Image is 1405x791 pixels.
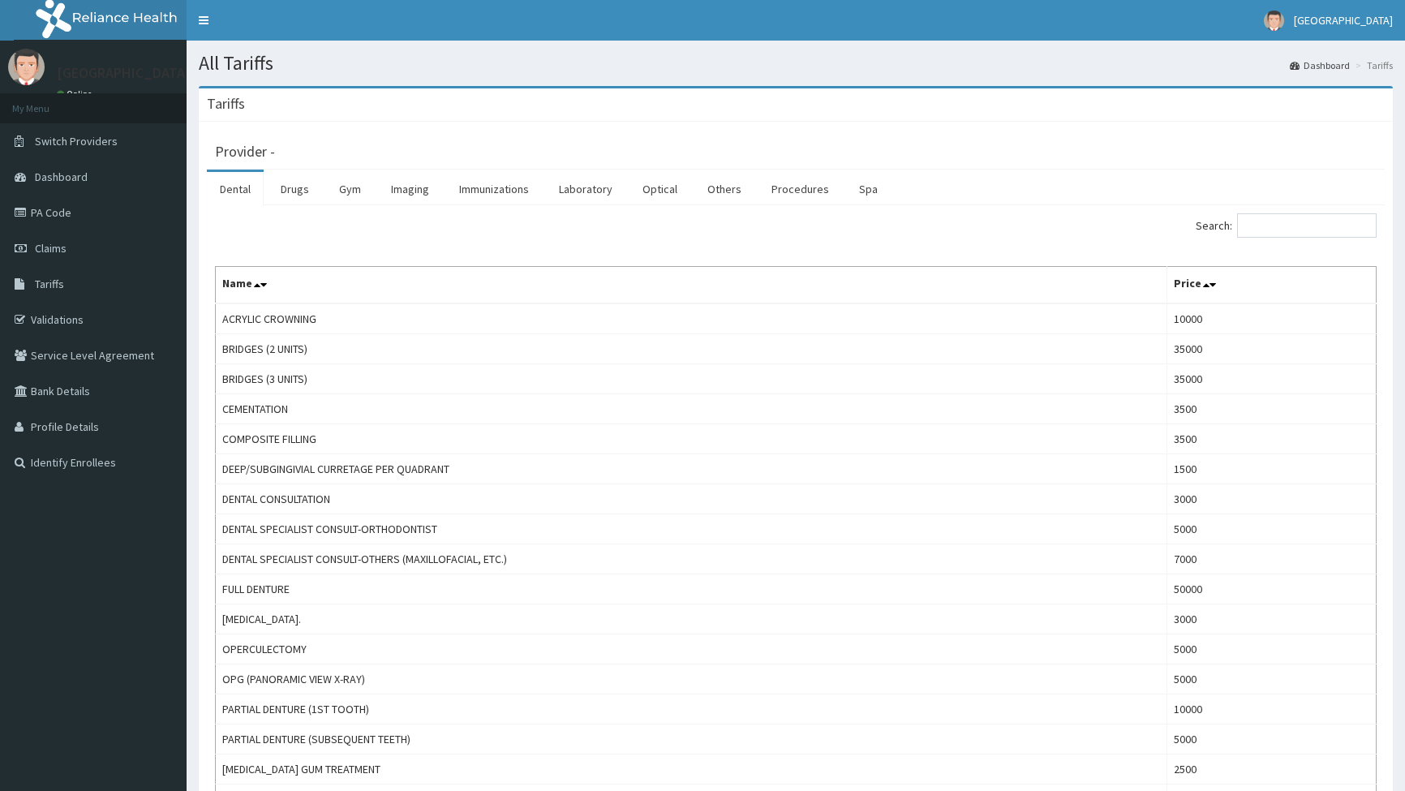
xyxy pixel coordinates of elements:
[216,724,1167,754] td: PARTIAL DENTURE (SUBSEQUENT TEETH)
[1167,484,1376,514] td: 3000
[446,172,542,206] a: Immunizations
[1196,213,1377,238] label: Search:
[846,172,891,206] a: Spa
[35,277,64,291] span: Tariffs
[57,88,96,100] a: Online
[216,303,1167,334] td: ACRYLIC CROWNING
[1290,58,1350,72] a: Dashboard
[216,664,1167,694] td: OPG (PANORAMIC VIEW X-RAY)
[216,364,1167,394] td: BRIDGES (3 UNITS)
[546,172,625,206] a: Laboratory
[57,66,191,80] p: [GEOGRAPHIC_DATA]
[216,694,1167,724] td: PARTIAL DENTURE (1ST TOOTH)
[1167,694,1376,724] td: 10000
[216,394,1167,424] td: CEMENTATION
[215,144,275,159] h3: Provider -
[1351,58,1393,72] li: Tariffs
[35,170,88,184] span: Dashboard
[216,454,1167,484] td: DEEP/SUBGINGIVIAL CURRETAGE PER QUADRANT
[268,172,322,206] a: Drugs
[1237,213,1377,238] input: Search:
[216,514,1167,544] td: DENTAL SPECIALIST CONSULT-ORTHODONTIST
[216,334,1167,364] td: BRIDGES (2 UNITS)
[1167,724,1376,754] td: 5000
[1167,394,1376,424] td: 3500
[378,172,442,206] a: Imaging
[1167,334,1376,364] td: 35000
[216,754,1167,785] td: [MEDICAL_DATA] GUM TREATMENT
[216,574,1167,604] td: FULL DENTURE
[35,134,118,148] span: Switch Providers
[216,544,1167,574] td: DENTAL SPECIALIST CONSULT-OTHERS (MAXILLOFACIAL, ETC.)
[1167,267,1376,304] th: Price
[694,172,754,206] a: Others
[199,53,1393,74] h1: All Tariffs
[216,604,1167,634] td: [MEDICAL_DATA].
[1294,13,1393,28] span: [GEOGRAPHIC_DATA]
[1167,364,1376,394] td: 35000
[758,172,842,206] a: Procedures
[1167,454,1376,484] td: 1500
[207,97,245,111] h3: Tariffs
[1167,574,1376,604] td: 50000
[326,172,374,206] a: Gym
[1167,604,1376,634] td: 3000
[216,424,1167,454] td: COMPOSITE FILLING
[207,172,264,206] a: Dental
[1167,664,1376,694] td: 5000
[1167,544,1376,574] td: 7000
[1167,754,1376,785] td: 2500
[629,172,690,206] a: Optical
[1167,634,1376,664] td: 5000
[1167,303,1376,334] td: 10000
[216,634,1167,664] td: OPERCULECTOMY
[1167,514,1376,544] td: 5000
[35,241,67,256] span: Claims
[1167,424,1376,454] td: 3500
[8,49,45,85] img: User Image
[216,267,1167,304] th: Name
[1264,11,1284,31] img: User Image
[216,484,1167,514] td: DENTAL CONSULTATION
